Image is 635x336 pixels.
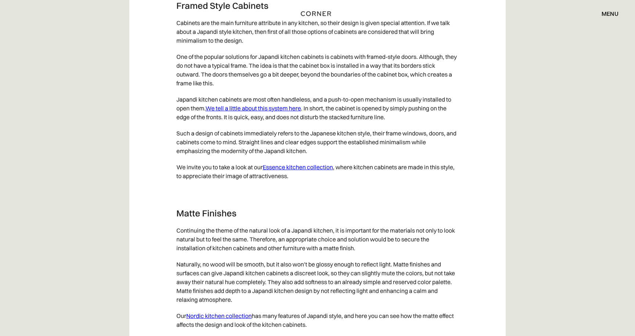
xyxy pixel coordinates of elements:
a: Essence kitchen collection [263,163,333,171]
p: Such a design of cabinets immediately refers to the Japanese kitchen style, their frame windows, ... [176,125,459,159]
div: menu [594,7,618,20]
p: Cabinets are the main furniture attribute in any kitchen, so their design is given special attent... [176,15,459,49]
p: ‍ [176,184,459,200]
p: Our has many features of Japandi style, and here you can see how the matte effect affects the des... [176,308,459,333]
p: Naturally, no wood will be smooth, but it also won’t be glossy enough to reflect light. Matte fin... [176,256,459,308]
p: We invite you to take a look at our , where kitchen cabinets are made in this style, to appreciat... [176,159,459,184]
a: We tell a little about this system here [205,105,301,112]
h3: Matte Finishes [176,208,459,219]
p: One of the popular solutions for Japandi kitchen cabinets is cabinets with framed-style doors. Al... [176,49,459,91]
p: Continuing the theme of the natural look of a Japandi kitchen, it is important for the materials ... [176,222,459,256]
a: home [293,9,343,18]
div: menu [602,11,618,17]
a: Nordic kitchen collection [186,312,252,319]
p: Japandi kitchen cabinets are most often handleless, and a push-to-open mechanism is usually insta... [176,91,459,125]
